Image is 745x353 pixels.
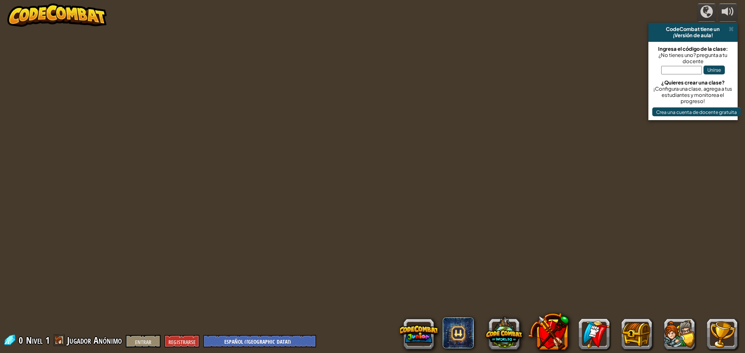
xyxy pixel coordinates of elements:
[165,335,199,348] button: Registrarse
[653,86,732,104] font: ¡Configura una clase, agrega a tus estudiantes y monitorea el progreso!
[697,3,716,22] button: Campañas
[703,65,725,74] button: Unirse
[135,338,151,346] font: Entrar
[168,338,196,346] font: Registrarse
[673,32,713,38] font: ¡Versión de aula!
[45,334,50,346] font: 1
[658,46,728,52] font: Ingresa el código de la clase:
[652,107,741,116] button: Crea una cuenta de docente gratuita
[707,67,721,73] font: Unirse
[19,334,23,346] font: 0
[126,335,161,348] button: Entrar
[67,334,122,346] font: Jugador Anónimo
[26,334,43,346] font: Nivel
[658,52,727,64] font: ¿No tienes uno? pregunta a tu docente
[7,3,107,27] img: CodeCombat - Aprende a codificar jugando un juego
[718,3,738,22] button: Ajustar el volumen
[656,109,737,115] font: Crea una cuenta de docente gratuita
[661,79,725,86] font: ¿Quieres crear una clase?
[666,26,720,32] font: CodeCombat tiene un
